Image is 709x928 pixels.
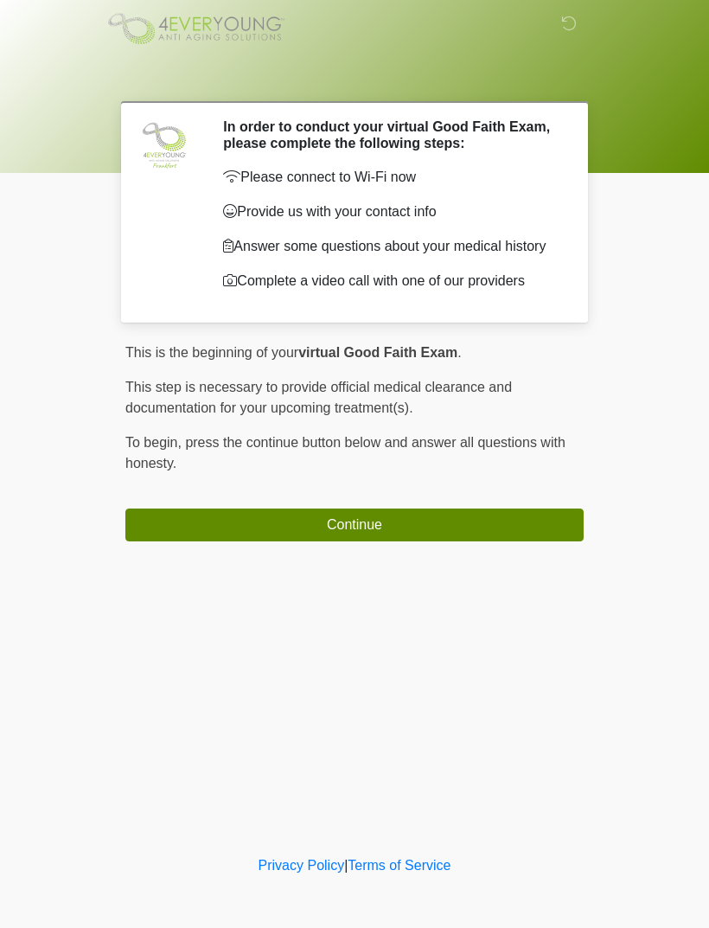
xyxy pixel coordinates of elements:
p: Complete a video call with one of our providers [223,271,558,291]
p: Please connect to Wi-Fi now [223,167,558,188]
a: Terms of Service [348,858,450,873]
span: This is the beginning of your [125,345,298,360]
span: To begin, [125,435,185,450]
img: 4Ever Young Frankfort Logo [108,13,284,44]
h2: In order to conduct your virtual Good Faith Exam, please complete the following steps: [223,118,558,151]
span: press the continue button below and answer all questions with honesty. [125,435,565,470]
button: Continue [125,509,584,541]
h1: ‎ ‎ ‎ [112,62,597,94]
img: Agent Avatar [138,118,190,170]
p: Provide us with your contact info [223,202,558,222]
span: . [457,345,461,360]
strong: virtual Good Faith Exam [298,345,457,360]
span: This step is necessary to provide official medical clearance and documentation for your upcoming ... [125,380,512,415]
a: Privacy Policy [259,858,345,873]
p: Answer some questions about your medical history [223,236,558,257]
a: | [344,858,348,873]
